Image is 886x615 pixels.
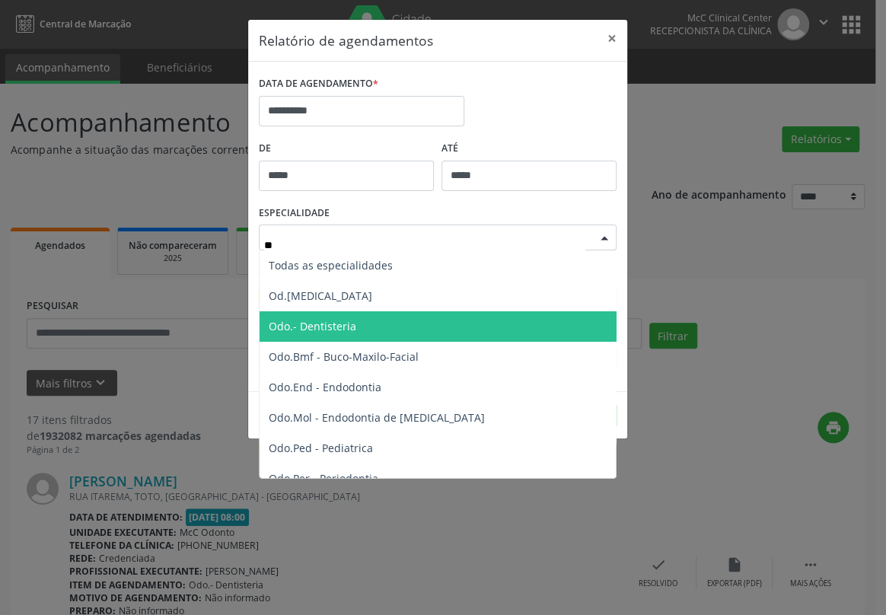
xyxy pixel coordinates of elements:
[259,202,330,225] label: ESPECIALIDADE
[269,288,372,303] span: Od.[MEDICAL_DATA]
[269,319,356,333] span: Odo.- Dentisteria
[597,20,627,57] button: Close
[269,349,419,364] span: Odo.Bmf - Buco-Maxilo-Facial
[269,410,485,425] span: Odo.Mol - Endodontia de [MEDICAL_DATA]
[259,30,433,50] h5: Relatório de agendamentos
[269,471,378,486] span: Odo.Per - Periodontia
[259,137,434,161] label: De
[259,72,378,96] label: DATA DE AGENDAMENTO
[269,441,373,455] span: Odo.Ped - Pediatrica
[441,137,617,161] label: ATÉ
[269,258,393,272] span: Todas as especialidades
[269,380,381,394] span: Odo.End - Endodontia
